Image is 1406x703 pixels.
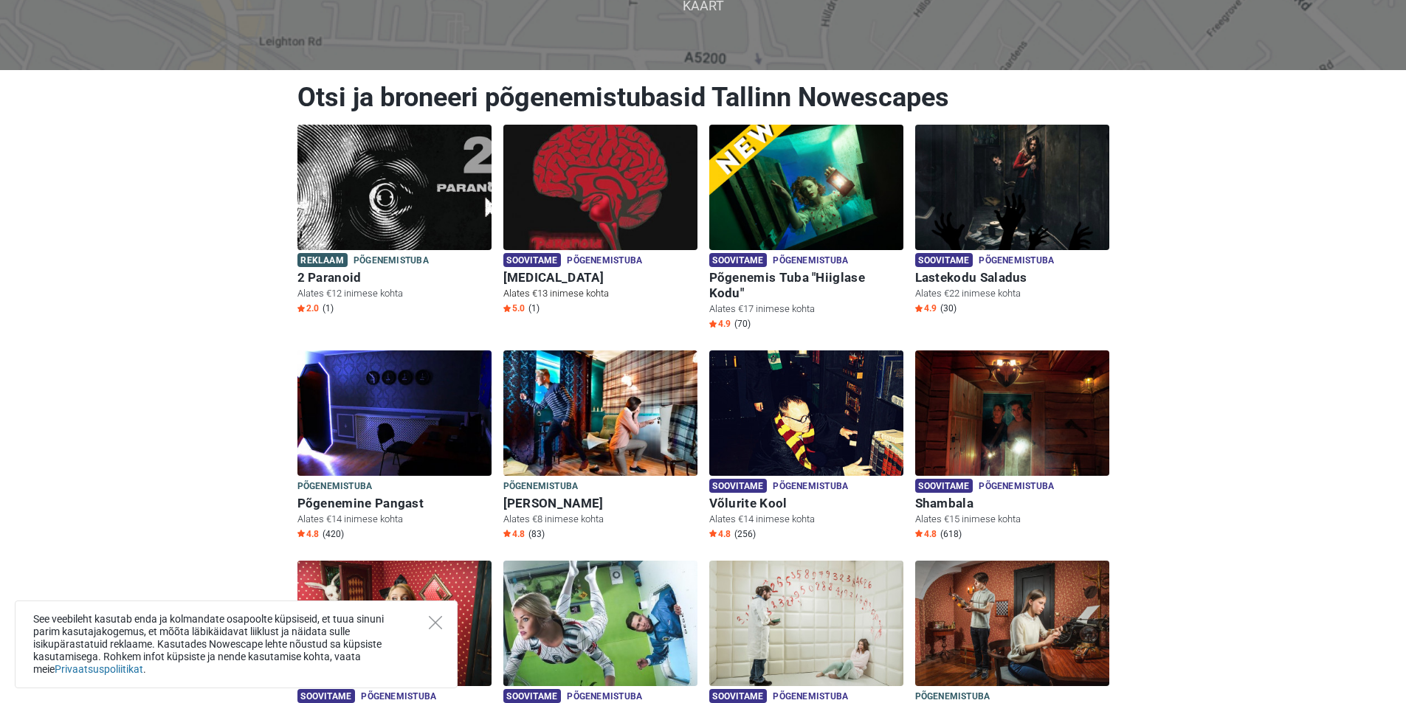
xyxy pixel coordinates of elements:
[55,663,143,675] a: Privaatsuspoliitikat
[915,270,1109,285] h6: Lastekodu Saladus
[503,305,511,312] img: Star
[503,270,697,285] h6: [MEDICAL_DATA]
[429,616,442,629] button: Close
[915,350,1109,543] a: Shambala Soovitame Põgenemistuba Shambala Alates €15 inimese kohta Star4.8 (618)
[709,350,903,543] a: Võlurite Kool Soovitame Põgenemistuba Võlurite Kool Alates €14 inimese kohta Star4.8 (256)
[297,81,1109,114] h1: Otsi ja broneeri põgenemistubasid Tallinn Nowescapes
[915,287,1109,300] p: Alates €22 inimese kohta
[773,253,848,269] span: Põgenemistuba
[297,513,492,526] p: Alates €14 inimese kohta
[979,479,1054,495] span: Põgenemistuba
[709,528,731,540] span: 4.8
[709,320,717,328] img: Star
[915,305,923,312] img: Star
[709,318,731,330] span: 4.9
[323,302,334,314] span: (1)
[709,350,903,476] img: Võlurite Kool
[297,270,492,285] h6: 2 Paranoid
[915,528,937,540] span: 4.8
[915,125,1109,317] a: Lastekodu Saladus Soovitame Põgenemistuba Lastekodu Saladus Alates €22 inimese kohta Star4.9 (30)
[503,287,697,300] p: Alates €13 inimese kohta
[528,302,540,314] span: (1)
[734,528,756,540] span: (256)
[709,496,903,511] h6: Võlurite Kool
[709,689,768,703] span: Soovitame
[503,689,562,703] span: Soovitame
[709,513,903,526] p: Alates €14 inimese kohta
[915,513,1109,526] p: Alates €15 inimese kohta
[915,479,973,493] span: Soovitame
[297,350,492,543] a: Põgenemine Pangast Põgenemistuba Põgenemine Pangast Alates €14 inimese kohta Star4.8 (420)
[297,253,348,267] span: Reklaam
[354,253,429,269] span: Põgenemistuba
[915,350,1109,476] img: Shambala
[567,253,642,269] span: Põgenemistuba
[709,561,903,686] img: Psühhiaatriahaigla
[915,496,1109,511] h6: Shambala
[503,350,697,543] a: Sherlock Holmes Põgenemistuba [PERSON_NAME] Alates €8 inimese kohta Star4.8 (83)
[709,530,717,537] img: Star
[940,528,962,540] span: (618)
[297,305,305,312] img: Star
[503,530,511,537] img: Star
[915,253,973,267] span: Soovitame
[503,528,525,540] span: 4.8
[503,350,697,476] img: Sherlock Holmes
[503,496,697,511] h6: [PERSON_NAME]
[734,318,751,330] span: (70)
[297,528,319,540] span: 4.8
[503,302,525,314] span: 5.0
[503,125,697,250] img: Paranoia
[528,528,545,540] span: (83)
[709,253,768,267] span: Soovitame
[297,479,373,495] span: Põgenemistuba
[297,125,492,317] a: 2 Paranoid Reklaam Põgenemistuba 2 Paranoid Alates €12 inimese kohta Star2.0 (1)
[709,302,903,316] p: Alates €17 inimese kohta
[297,302,319,314] span: 2.0
[297,350,492,476] img: Põgenemine Pangast
[915,561,1109,686] img: Baker Street 221 B
[297,530,305,537] img: Star
[709,125,903,250] img: Põgenemis Tuba "Hiiglase Kodu"
[503,253,562,267] span: Soovitame
[940,302,957,314] span: (30)
[709,270,903,301] h6: Põgenemis Tuba "Hiiglase Kodu"
[323,528,344,540] span: (420)
[915,302,937,314] span: 4.9
[15,600,458,688] div: See veebileht kasutab enda ja kolmandate osapoolte küpsiseid, et tuua sinuni parim kasutajakogemu...
[979,253,1054,269] span: Põgenemistuba
[503,513,697,526] p: Alates €8 inimese kohta
[709,479,768,493] span: Soovitame
[915,125,1109,250] img: Lastekodu Saladus
[503,561,697,686] img: Gravity
[503,479,579,495] span: Põgenemistuba
[297,689,356,703] span: Soovitame
[297,561,492,686] img: Alice'i Jälgedes
[773,479,848,495] span: Põgenemistuba
[709,125,903,333] a: Põgenemis Tuba "Hiiglase Kodu" Soovitame Põgenemistuba Põgenemis Tuba "Hiiglase Kodu" Alates €17 ...
[503,125,697,317] a: Paranoia Soovitame Põgenemistuba [MEDICAL_DATA] Alates €13 inimese kohta Star5.0 (1)
[297,125,492,250] img: 2 Paranoid
[297,496,492,511] h6: Põgenemine Pangast
[297,287,492,300] p: Alates €12 inimese kohta
[915,530,923,537] img: Star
